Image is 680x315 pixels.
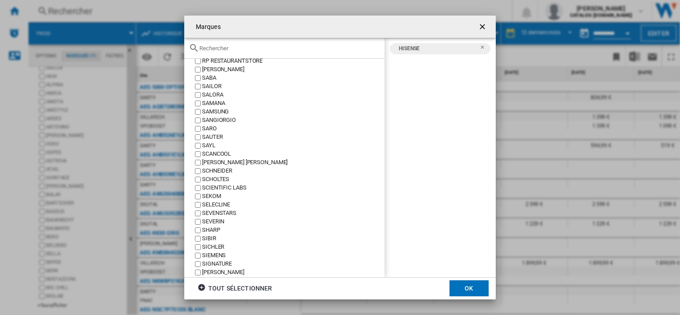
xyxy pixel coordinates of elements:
div: SCIENTIFIC LABS [202,184,385,192]
div: SAILOR [202,82,385,91]
input: value.title [195,202,201,208]
div: [PERSON_NAME] [PERSON_NAME] [202,158,385,167]
input: value.title [195,253,201,258]
ng-md-icon: Retirer [480,44,490,55]
div: SIEMENS [202,251,385,260]
div: SABA [202,74,385,82]
input: value.title [195,151,201,157]
div: SCHOLTES [202,175,385,184]
div: [PERSON_NAME] [202,65,385,74]
input: value.title [195,101,201,106]
input: value.title [195,270,201,275]
div: SCHNEIDER [202,167,385,175]
input: value.title [195,219,201,225]
md-dialog: Marques ADLER ... [184,16,496,299]
input: value.title [195,84,201,89]
div: SICHLER [202,243,385,251]
div: SANGIORGIO [202,116,385,125]
input: value.title [195,58,201,64]
input: value.title [195,134,201,140]
div: SAYL [202,141,385,150]
input: value.title [195,168,201,174]
input: value.title [195,126,201,132]
input: Rechercher [199,45,380,52]
input: value.title [195,185,201,191]
div: SAUTER [202,133,385,141]
input: value.title [195,194,201,199]
div: SEVENSTARS [202,209,385,218]
div: [PERSON_NAME] [202,268,385,277]
input: value.title [195,117,201,123]
input: value.title [195,236,201,242]
input: value.title [195,75,201,81]
input: value.title [195,244,201,250]
div: SELECLINE [202,201,385,209]
input: value.title [195,143,201,149]
button: tout sélectionner [195,280,275,296]
div: SARO [202,125,385,133]
div: SIBIR [202,234,385,243]
h4: Marques [191,23,221,32]
input: value.title [195,67,201,73]
div: SEVERIN [202,218,385,226]
div: SHARP [202,226,385,234]
button: getI18NText('BUTTONS.CLOSE_DIALOG') [474,18,492,36]
input: value.title [195,227,201,233]
div: SCANCOOL [202,150,385,158]
input: value.title [195,160,201,166]
div: SIGNATURE [202,260,385,268]
input: value.title [195,92,201,98]
div: RP RESTAURANTSTORE [202,57,385,65]
input: value.title [195,210,201,216]
div: SALORA [202,91,385,99]
input: value.title [195,177,201,182]
button: OK [449,280,489,296]
input: value.title [195,261,201,267]
div: SAMANA [202,99,385,108]
div: SAMSUNG [202,108,385,116]
input: value.title [195,109,201,115]
div: SEKOM [202,192,385,201]
div: tout sélectionner [198,280,272,296]
ng-md-icon: getI18NText('BUTTONS.CLOSE_DIALOG') [478,22,489,33]
div: HISENSE [394,43,480,54]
